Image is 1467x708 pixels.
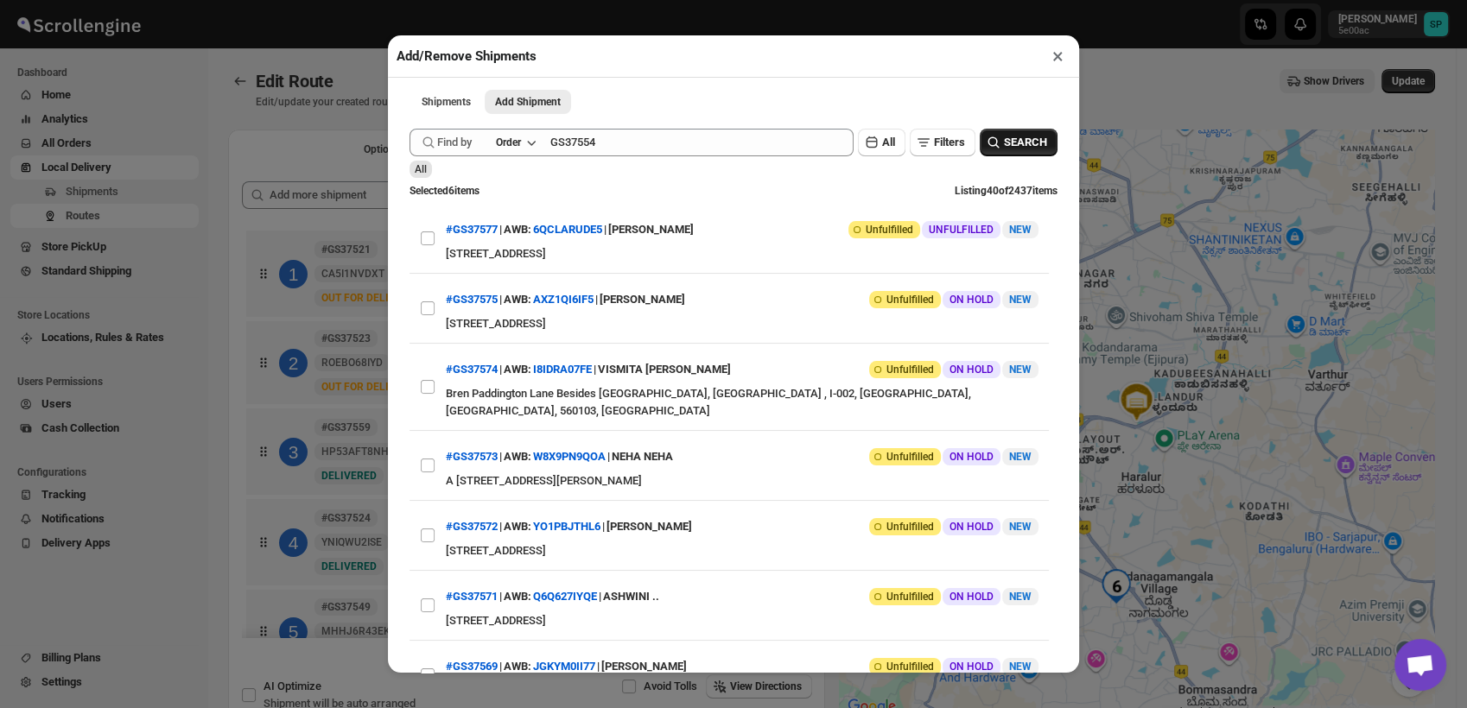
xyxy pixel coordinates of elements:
span: UNFULFILLED [929,223,994,237]
div: VISMITA [PERSON_NAME] [598,354,731,385]
span: Unfulfilled [886,293,934,307]
span: NEW [1009,294,1032,306]
button: 6QCLARUDE5 [533,223,602,236]
span: AWB: [504,518,531,535]
span: NEW [1009,661,1032,673]
div: NEHA NEHA [612,441,673,472]
button: × [1045,44,1070,68]
div: | | [446,354,731,385]
button: Q6Q627IYQE [533,590,597,603]
button: Order [486,130,545,155]
span: ON HOLD [949,450,994,464]
div: Order [496,136,521,149]
span: Unfulfilled [886,520,934,534]
span: All [415,163,427,175]
span: Unfulfilled [886,363,934,376]
span: ON HOLD [949,363,994,376]
div: [STREET_ADDRESS] [446,245,1038,262]
button: #GS37572 [446,520,498,533]
div: Bren Paddington Lane Besides [GEOGRAPHIC_DATA], [GEOGRAPHIC_DATA] , I-002, [GEOGRAPHIC_DATA], [GE... [446,385,1038,420]
button: #GS37577 [446,223,498,236]
div: | | [446,581,659,612]
div: Selected Shipments [228,168,825,644]
h2: Add/Remove Shipments [397,47,537,65]
span: NEW [1009,591,1032,603]
span: NEW [1009,521,1032,533]
div: [STREET_ADDRESS] [446,315,1038,332]
button: #GS37575 [446,293,498,306]
button: YO1PBJTHL6 [533,520,600,533]
div: [STREET_ADDRESS] [446,612,1038,629]
button: AXZ1QI6IF5 [533,293,594,306]
span: ON HOLD [949,520,994,534]
span: All [882,136,895,149]
span: Unfulfilled [886,450,934,464]
span: Unfulfilled [886,590,934,604]
span: NEW [1009,363,1032,376]
button: All [858,129,905,156]
div: A [STREET_ADDRESS][PERSON_NAME] [446,472,1038,490]
span: AWB: [504,658,531,675]
span: AWB: [504,221,531,238]
button: SEARCH [980,129,1057,156]
div: ASHWINI .. [603,581,659,612]
span: AWB: [504,588,531,605]
button: #GS37573 [446,450,498,463]
button: #GS37571 [446,590,498,603]
button: JGKYM0II77 [533,660,595,673]
span: ON HOLD [949,590,994,604]
div: [STREET_ADDRESS] [446,542,1038,559]
span: AWB: [504,291,531,308]
button: Filters [910,129,975,156]
div: [PERSON_NAME] [608,214,694,245]
button: I8IDRA07FE [533,363,592,376]
a: Open chat [1394,639,1446,691]
div: [PERSON_NAME] [600,284,685,315]
span: NEW [1009,224,1032,236]
span: Unfulfilled [866,223,913,237]
div: | | [446,651,687,682]
span: Filters [934,136,965,149]
span: NEW [1009,451,1032,463]
span: ON HOLD [949,293,994,307]
span: Add Shipment [495,95,561,109]
span: SEARCH [1004,134,1047,151]
div: | | [446,284,685,315]
button: #GS37569 [446,660,498,673]
span: Shipments [422,95,471,109]
span: ON HOLD [949,660,994,673]
button: W8X9PN9QOA [533,450,606,463]
div: [PERSON_NAME] [606,511,692,542]
span: AWB: [504,361,531,378]
span: Selected 6 items [410,185,479,197]
button: #GS37574 [446,363,498,376]
span: Listing 40 of 2437 items [955,185,1057,197]
div: [PERSON_NAME] [601,651,687,682]
span: AWB: [504,448,531,465]
input: Enter value here [550,129,854,156]
div: | | [446,441,673,472]
div: | | [446,214,694,245]
span: Find by [437,134,472,151]
div: | | [446,511,692,542]
span: Unfulfilled [886,660,934,673]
